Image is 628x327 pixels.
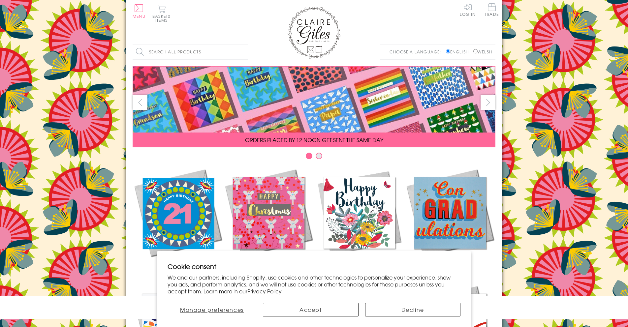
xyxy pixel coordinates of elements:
p: Choose a language: [390,49,445,55]
input: Welsh [473,49,478,53]
span: Trade [485,3,499,16]
p: We and our partners, including Shopify, use cookies and other technologies to personalize your ex... [168,274,460,294]
label: Welsh [473,49,492,55]
h2: Cookie consent [168,262,460,271]
button: Basket0 items [152,5,171,22]
a: Christmas [223,167,314,271]
button: prev [133,95,147,110]
button: Manage preferences [168,303,256,316]
span: New Releases [156,263,200,271]
input: Search [241,45,248,59]
button: Carousel Page 2 [316,153,322,159]
a: Trade [485,3,499,17]
button: Decline [365,303,461,316]
button: Menu [133,4,145,18]
input: Search all products [133,45,248,59]
button: Carousel Page 1 (Current Slide) [306,153,312,159]
input: English [446,49,450,53]
button: next [481,95,495,110]
label: English [446,49,472,55]
a: Academic [405,167,495,271]
span: 0 items [155,13,171,23]
a: New Releases [133,167,223,271]
a: Privacy Policy [247,287,282,295]
a: Birthdays [314,167,405,271]
a: Log In [460,3,476,16]
span: ORDERS PLACED BY 12 NOON GET SENT THE SAME DAY [245,136,383,144]
span: Menu [133,13,145,19]
button: Accept [263,303,359,316]
div: Carousel Pagination [133,152,495,163]
img: Claire Giles Greetings Cards [288,7,340,59]
span: Manage preferences [180,306,244,313]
